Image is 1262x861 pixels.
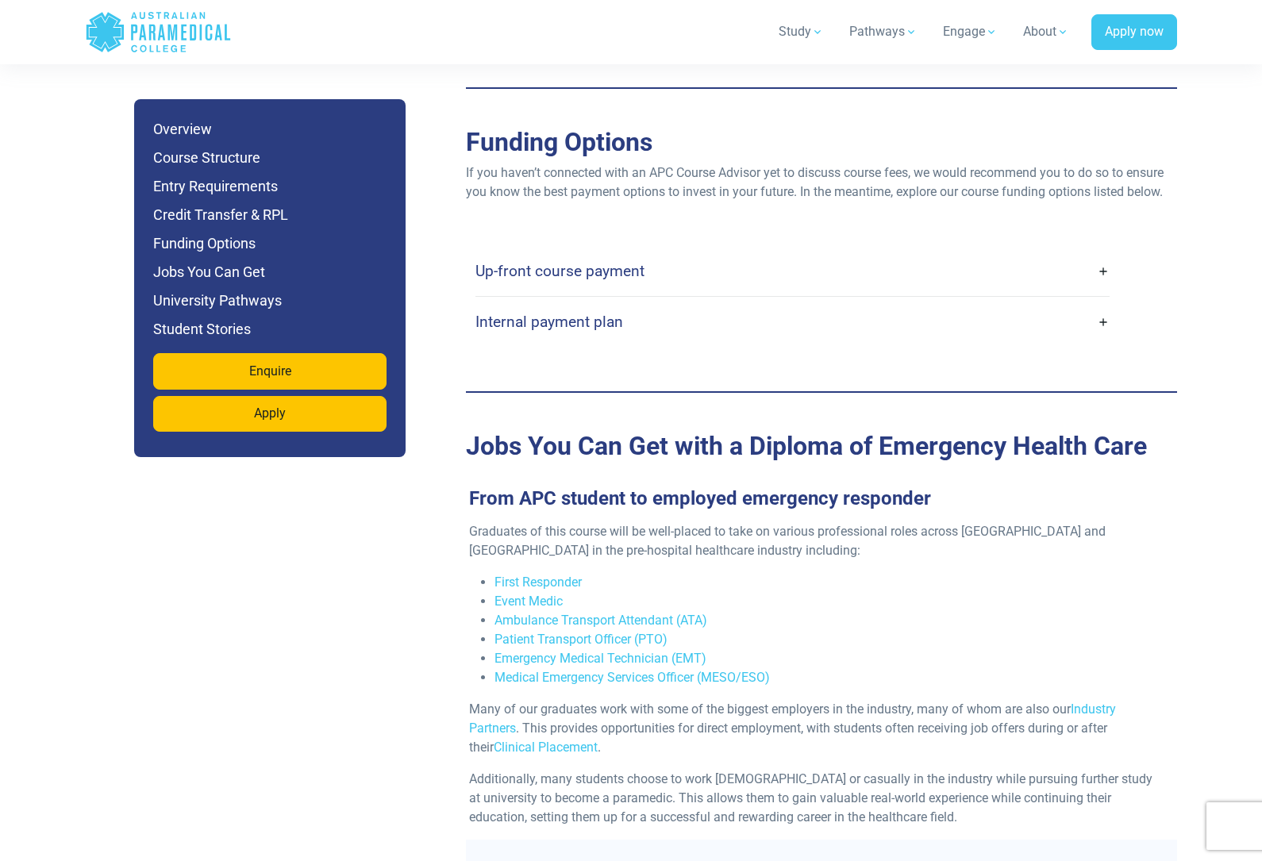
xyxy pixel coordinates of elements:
[494,594,563,609] a: Event Medic
[494,613,707,628] a: Ambulance Transport Attendant (ATA)
[840,10,927,54] a: Pathways
[494,740,598,755] a: Clinical Placement
[460,487,1171,510] h3: From APC student to employed emergency responder
[1014,10,1079,54] a: About
[85,6,232,58] a: Australian Paramedical College
[475,303,1110,340] a: Internal payment plan
[475,252,1110,290] a: Up-front course payment
[494,632,668,647] a: Patient Transport Officer (PTO)
[933,10,1007,54] a: Engage
[466,127,1177,157] h2: Funding Options
[494,575,582,590] a: First Responder
[469,522,1161,560] p: Graduates of this course will be well-placed to take on various professional roles across [GEOGRA...
[769,10,833,54] a: Study
[494,670,770,685] a: Medical Emergency Services Officer (MESO/ESO)
[1091,14,1177,51] a: Apply now
[469,770,1161,827] p: Additionally, many students choose to work [DEMOGRAPHIC_DATA] or casually in the industry while p...
[466,163,1177,202] p: If you haven’t connected with an APC Course Advisor yet to discuss course fees, we would recommen...
[494,651,706,666] a: Emergency Medical Technician (EMT)
[475,262,644,280] h4: Up-front course payment
[466,431,1177,461] h2: Jobs You Can Get
[469,700,1161,757] p: Many of our graduates work with some of the biggest employers in the industry, many of whom are a...
[475,313,623,331] h4: Internal payment plan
